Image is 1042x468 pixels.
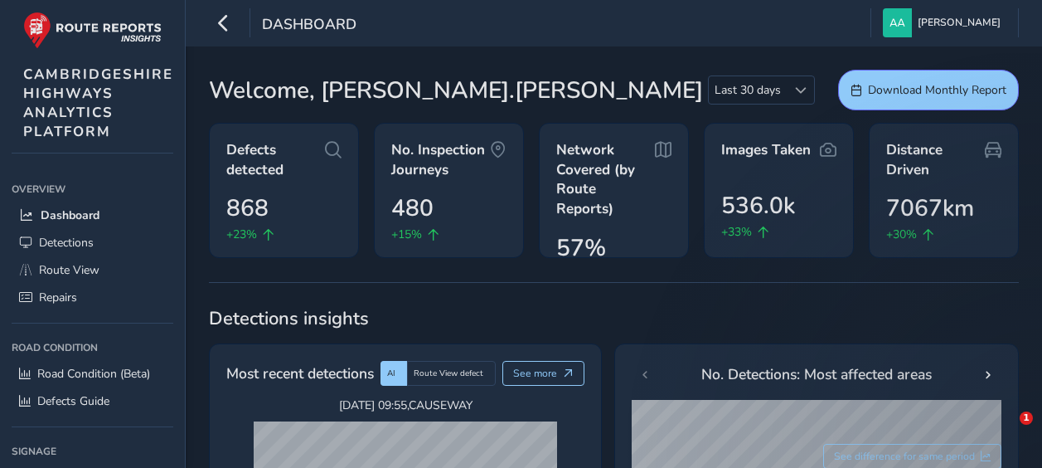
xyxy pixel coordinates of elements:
span: Defects Guide [37,393,109,409]
span: Distance Driven [886,140,985,179]
span: Dashboard [262,14,356,37]
span: Download Monthly Report [868,82,1006,98]
span: 868 [226,191,269,226]
span: No. Detections: Most affected areas [701,363,932,385]
span: Road Condition (Beta) [37,366,150,382]
span: Detections [39,235,94,251]
span: [DATE] 09:55 , CAUSEWAY [254,397,557,413]
a: Detections [12,229,173,256]
a: Defects Guide [12,388,173,415]
span: CAMBRIDGESHIRE HIGHWAYS ANALYTICS PLATFORM [23,65,173,141]
span: 536.0k [721,188,795,223]
span: Last 30 days [709,76,787,104]
span: See more [513,367,557,380]
span: AI [387,368,395,379]
span: 7067km [886,191,974,226]
button: [PERSON_NAME] [883,8,1006,37]
span: Most recent detections [226,363,374,384]
a: Dashboard [12,202,173,229]
span: Network Covered (by Route Reports) [556,140,655,219]
img: diamond-layout [883,8,912,37]
a: Road Condition (Beta) [12,360,173,388]
span: 1 [1020,412,1033,425]
a: Route View [12,256,173,284]
button: Download Monthly Report [838,70,1019,110]
img: rr logo [23,12,162,49]
span: Route View defect [414,368,483,379]
div: AI [380,361,407,386]
div: Road Condition [12,335,173,360]
span: +30% [886,226,917,243]
iframe: Intercom live chat [986,412,1025,451]
span: 480 [391,191,434,226]
div: Route View defect [407,361,496,386]
button: See more [502,361,584,386]
div: Signage [12,439,173,464]
span: Dashboard [41,207,99,223]
span: Defects detected [226,140,325,179]
span: Route View [39,262,99,278]
span: Repairs [39,290,77,305]
span: See difference for same period [834,450,975,463]
span: Detections insights [209,306,1019,331]
span: [PERSON_NAME] [918,8,1001,37]
span: 57% [556,231,606,266]
span: +33% [721,223,752,241]
div: Overview [12,177,173,202]
span: Welcome, [PERSON_NAME].[PERSON_NAME] [209,73,703,108]
span: No. Inspection Journeys [391,140,490,179]
span: +15% [391,226,422,243]
a: Repairs [12,284,173,311]
span: Images Taken [721,140,811,160]
span: +23% [226,226,257,243]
